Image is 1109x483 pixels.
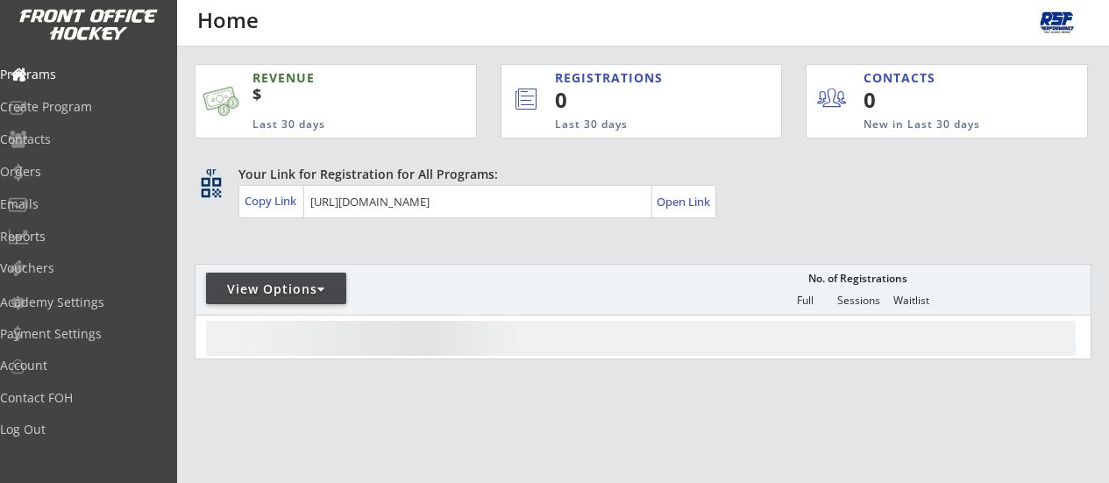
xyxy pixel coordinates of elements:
[657,189,712,214] a: Open Link
[803,273,912,285] div: No. of Registrations
[555,85,723,115] div: 0
[200,166,221,177] div: qr
[206,281,346,298] div: View Options
[864,117,1006,132] div: New in Last 30 days
[555,69,708,87] div: REGISTRATIONS
[864,85,971,115] div: 0
[555,117,710,132] div: Last 30 days
[864,69,943,87] div: CONTACTS
[657,195,712,210] div: Open Link
[252,117,402,132] div: Last 30 days
[885,295,937,307] div: Waitlist
[252,69,402,87] div: REVENUE
[245,193,300,209] div: Copy Link
[832,295,885,307] div: Sessions
[778,295,831,307] div: Full
[198,174,224,201] button: qr_code
[252,83,261,104] sup: $
[238,166,1037,183] div: Your Link for Registration for All Programs:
